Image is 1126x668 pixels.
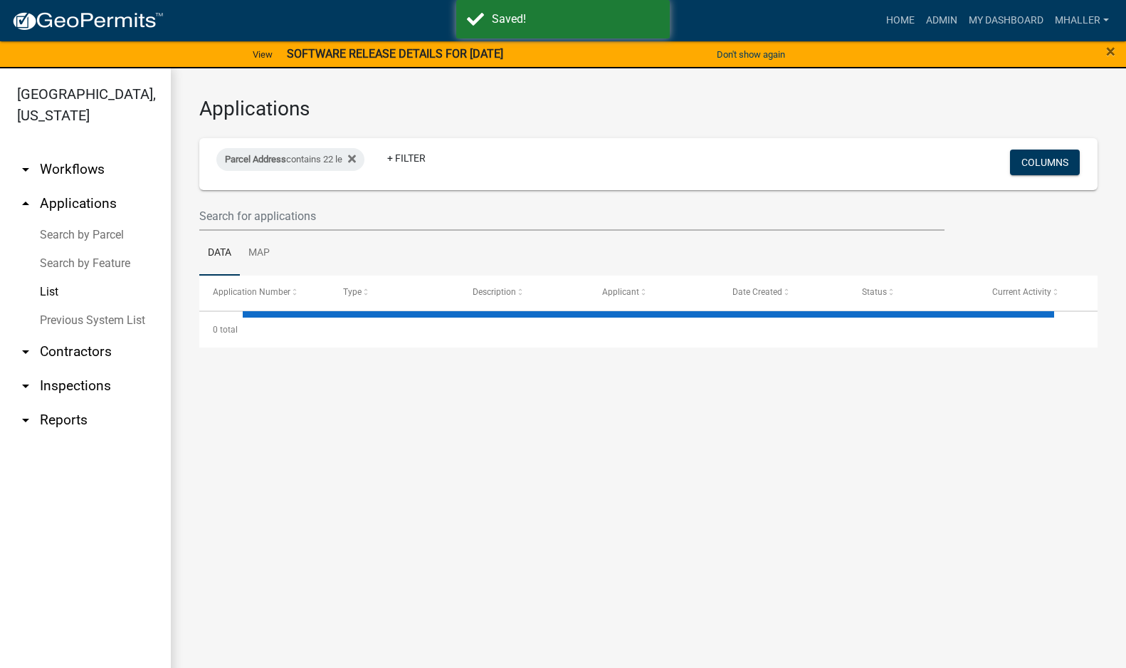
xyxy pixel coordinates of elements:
[992,287,1051,297] span: Current Activity
[589,276,718,310] datatable-header-cell: Applicant
[225,154,286,165] span: Parcel Address
[199,202,945,231] input: Search for applications
[247,43,278,66] a: View
[17,343,34,360] i: arrow_drop_down
[880,7,920,34] a: Home
[979,276,1108,310] datatable-header-cell: Current Activity
[199,312,1098,348] div: 0 total
[473,287,516,297] span: Description
[17,161,34,178] i: arrow_drop_down
[199,231,240,276] a: Data
[1010,150,1080,175] button: Columns
[1106,41,1115,61] span: ×
[329,276,458,310] datatable-header-cell: Type
[711,43,791,66] button: Don't show again
[199,276,329,310] datatable-header-cell: Application Number
[1106,43,1115,60] button: Close
[602,287,639,297] span: Applicant
[719,276,848,310] datatable-header-cell: Date Created
[492,11,659,28] div: Saved!
[287,47,503,61] strong: SOFTWARE RELEASE DETAILS FOR [DATE]
[459,276,589,310] datatable-header-cell: Description
[848,276,978,310] datatable-header-cell: Status
[199,97,1098,121] h3: Applications
[17,412,34,429] i: arrow_drop_down
[963,7,1049,34] a: My Dashboard
[732,287,782,297] span: Date Created
[376,145,437,171] a: + Filter
[17,377,34,395] i: arrow_drop_down
[240,231,278,276] a: Map
[216,148,364,171] div: contains 22 le
[17,195,34,212] i: arrow_drop_up
[920,7,963,34] a: Admin
[862,287,887,297] span: Status
[1049,7,1115,34] a: mhaller
[343,287,362,297] span: Type
[213,287,290,297] span: Application Number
